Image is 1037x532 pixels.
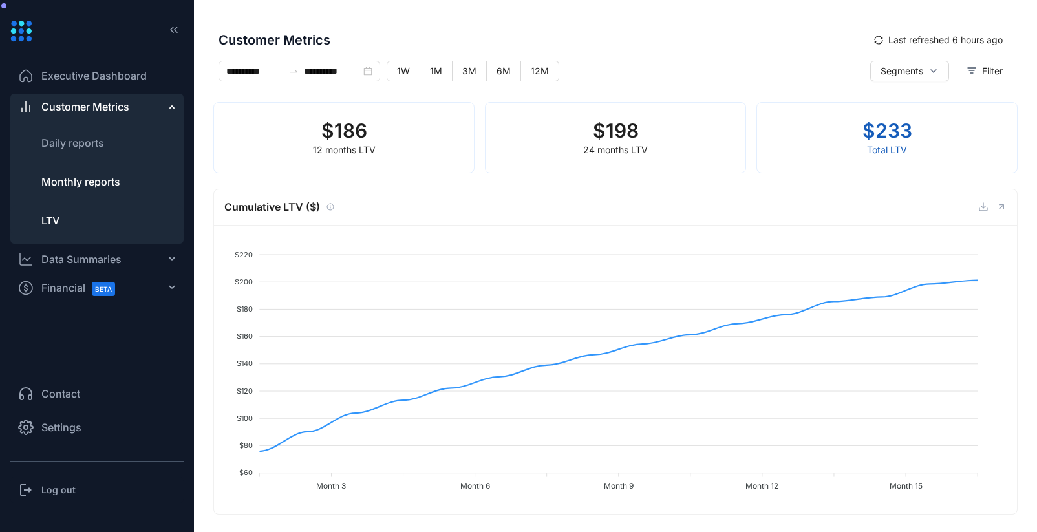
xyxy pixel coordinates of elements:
[41,68,147,83] span: Executive Dashboard
[957,61,1012,81] button: Filter
[235,250,253,259] tspan: $220
[41,175,120,188] span: Monthly reports
[237,414,253,423] tspan: $100
[41,386,80,401] span: Contact
[288,66,299,76] span: to
[237,332,253,341] tspan: $160
[41,420,81,435] span: Settings
[41,99,129,114] span: Customer Metrics
[870,61,949,81] button: Segments
[604,481,634,491] tspan: Month 9
[239,441,253,450] tspan: $80
[531,65,549,76] span: 12M
[41,251,122,267] div: Data Summaries
[235,277,253,286] tspan: $200
[92,282,115,296] span: BETA
[316,481,346,491] tspan: Month 3
[313,144,376,155] span: 12 months LTV
[237,387,253,396] tspan: $120
[982,64,1003,78] span: Filter
[237,304,253,314] tspan: $180
[219,30,864,50] span: Customer Metrics
[583,144,648,155] span: 24 months LTV
[239,468,253,477] tspan: $60
[888,33,1003,47] span: Last refreshed 6 hours ago
[430,65,442,76] span: 1M
[462,65,476,76] span: 3M
[313,118,376,143] h2: $ 186
[224,199,320,215] span: Cumulative LTV ($)
[890,481,923,491] tspan: Month 15
[583,118,648,143] h2: $ 198
[881,64,923,78] span: Segments
[41,484,76,496] h3: Log out
[41,136,104,149] span: Daily reports
[874,36,883,45] span: sync
[41,273,127,303] span: Financial
[745,481,778,491] tspan: Month 12
[864,30,1012,50] button: syncLast refreshed 6 hours ago
[867,144,907,155] span: Total LTV
[460,481,490,491] tspan: Month 6
[862,118,912,143] h2: $ 233
[237,359,253,368] tspan: $140
[41,214,59,227] span: LTV
[288,66,299,76] span: swap-right
[397,65,410,76] span: 1W
[497,65,511,76] span: 6M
